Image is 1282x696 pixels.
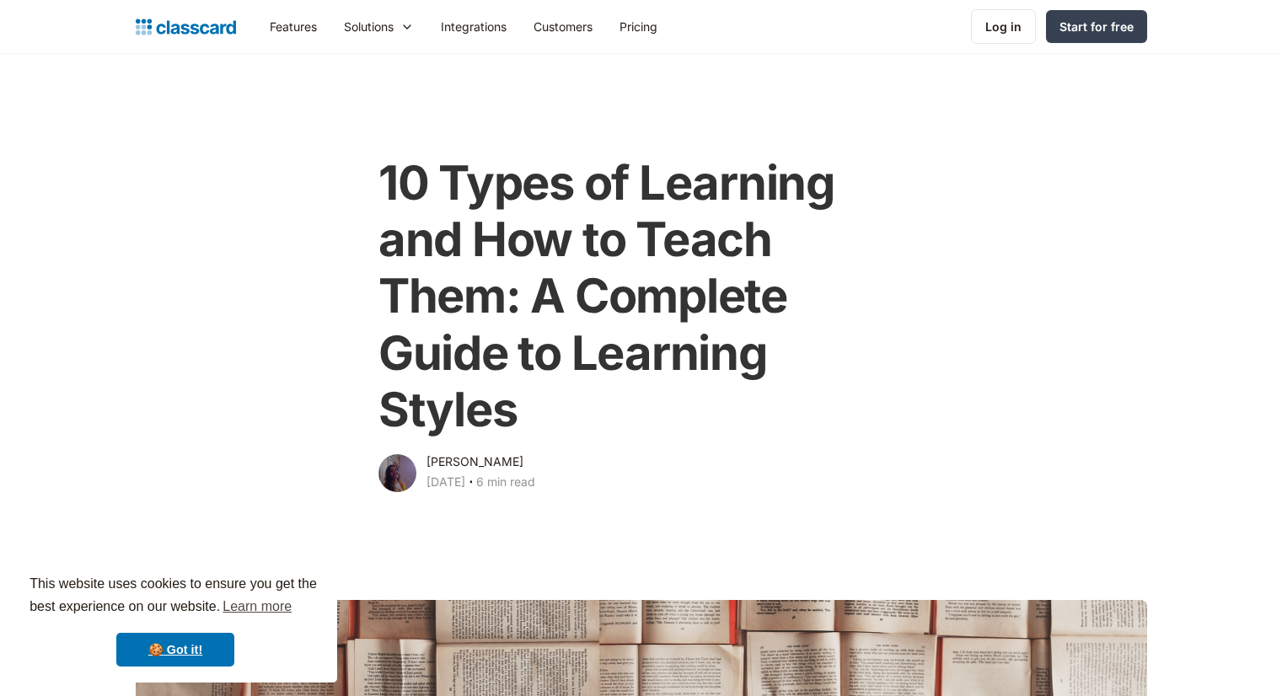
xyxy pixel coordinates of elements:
div: Log in [985,18,1022,35]
div: 6 min read [476,472,535,492]
span: This website uses cookies to ensure you get the best experience on our website. [30,574,321,619]
div: ‧ [465,472,476,495]
div: cookieconsent [13,558,337,683]
a: Customers [520,8,606,46]
div: [PERSON_NAME] [426,452,523,472]
div: Start for free [1059,18,1134,35]
a: Log in [971,9,1036,44]
a: dismiss cookie message [116,633,234,667]
a: Pricing [606,8,671,46]
a: Integrations [427,8,520,46]
div: Solutions [330,8,427,46]
h1: 10 Types of Learning and How to Teach Them: A Complete Guide to Learning Styles [378,155,904,438]
a: Start for free [1046,10,1147,43]
div: Solutions [344,18,394,35]
a: learn more about cookies [220,594,294,619]
a: Features [256,8,330,46]
div: [DATE] [426,472,465,492]
a: home [136,15,236,39]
